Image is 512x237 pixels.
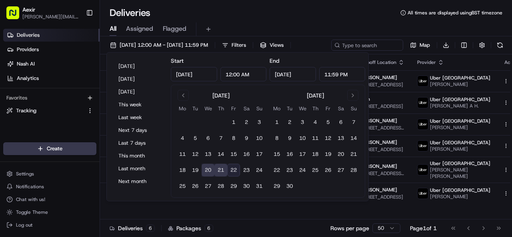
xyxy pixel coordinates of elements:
[25,124,85,130] span: Wisdom [PERSON_NAME]
[204,225,213,232] div: 6
[202,164,214,177] button: 20
[253,164,266,177] button: 24
[418,165,428,175] img: uber-new-logo.jpeg
[17,32,40,39] span: Deliveries
[3,181,96,192] button: Notifications
[270,57,279,64] label: End
[334,148,347,161] button: 20
[270,42,284,49] span: Views
[16,146,22,152] img: 1736555255976-a54dd68f-1ca7-489b-9aae-adbdc363a1c4
[347,90,358,101] button: Go to next month
[16,209,48,215] span: Toggle Theme
[171,67,217,82] input: Date
[430,124,490,131] span: [PERSON_NAME]
[189,148,202,161] button: 12
[406,40,434,51] button: Map
[359,125,404,131] span: [STREET_ADDRESS][PERSON_NAME][PERSON_NAME][PERSON_NAME][PERSON_NAME]
[240,164,253,177] button: 23
[430,167,490,179] span: [PERSON_NAME] [PERSON_NAME]
[430,146,490,152] span: [PERSON_NAME]
[359,194,404,200] span: [STREET_ADDRESS]
[202,180,214,193] button: 27
[283,180,296,193] button: 30
[253,132,266,145] button: 10
[171,57,184,64] label: Start
[214,132,227,145] button: 7
[8,8,24,24] img: Nash
[3,142,96,155] button: Create
[408,10,502,16] span: All times are displayed using BST timezone
[418,119,428,129] img: uber-new-logo.jpeg
[3,72,100,85] a: Analytics
[115,125,163,136] button: Next 7 days
[91,124,108,130] span: [DATE]
[420,42,430,49] span: Map
[359,187,397,193] span: [PERSON_NAME]
[124,102,146,112] button: See all
[270,180,283,193] button: 29
[22,14,80,20] button: [PERSON_NAME][EMAIL_ADDRESS][DOMAIN_NAME]
[3,194,96,205] button: Chat with us!
[189,180,202,193] button: 26
[296,164,309,177] button: 24
[120,42,208,49] span: [DATE] 12:00 AM - [DATE] 11:59 PM
[110,24,116,34] span: All
[227,164,240,177] button: 22
[106,40,212,51] button: [DATE] 12:00 AM - [DATE] 11:59 PM
[418,141,428,151] img: uber-new-logo.jpeg
[3,29,100,42] a: Deliveries
[214,164,227,177] button: 21
[212,92,230,100] div: [DATE]
[227,104,240,113] th: Friday
[283,116,296,129] button: 2
[21,52,132,60] input: Clear
[3,104,96,117] button: Tracking
[16,124,22,131] img: 1736555255976-a54dd68f-1ca7-489b-9aae-adbdc363a1c4
[66,145,69,152] span: •
[176,132,189,145] button: 4
[253,180,266,193] button: 31
[176,180,189,193] button: 25
[163,24,186,34] span: Flagged
[16,196,45,203] span: Chat with us!
[256,40,287,51] button: Views
[430,139,490,146] span: Uber [GEOGRAPHIC_DATA]
[80,178,97,184] span: Pylon
[309,116,322,129] button: 4
[309,164,322,177] button: 25
[8,104,54,110] div: Past conversations
[359,118,397,124] span: [PERSON_NAME]
[16,183,44,190] span: Notifications
[110,6,150,19] h1: Deliveries
[189,164,202,177] button: 19
[307,92,324,100] div: [DATE]
[418,188,428,199] img: uber-new-logo.jpeg
[240,180,253,193] button: 30
[418,98,428,108] img: uber-new-logo.jpeg
[220,67,267,82] input: Time
[347,104,360,113] th: Sunday
[3,207,96,218] button: Toggle Theme
[3,43,100,56] a: Providers
[115,99,163,110] button: This week
[176,104,189,113] th: Monday
[240,104,253,113] th: Saturday
[240,148,253,161] button: 16
[334,116,347,129] button: 6
[359,139,397,145] span: [PERSON_NAME]
[322,132,334,145] button: 12
[309,104,322,113] th: Thursday
[347,132,360,145] button: 14
[227,180,240,193] button: 29
[322,116,334,129] button: 5
[359,163,397,169] span: [PERSON_NAME]
[17,46,39,53] span: Providers
[115,176,163,187] button: Next month
[322,104,334,113] th: Friday
[296,104,309,113] th: Wednesday
[8,32,146,45] p: Welcome 👋
[283,132,296,145] button: 9
[253,116,266,129] button: 3
[22,6,35,14] span: Aexir
[430,193,490,200] span: [PERSON_NAME]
